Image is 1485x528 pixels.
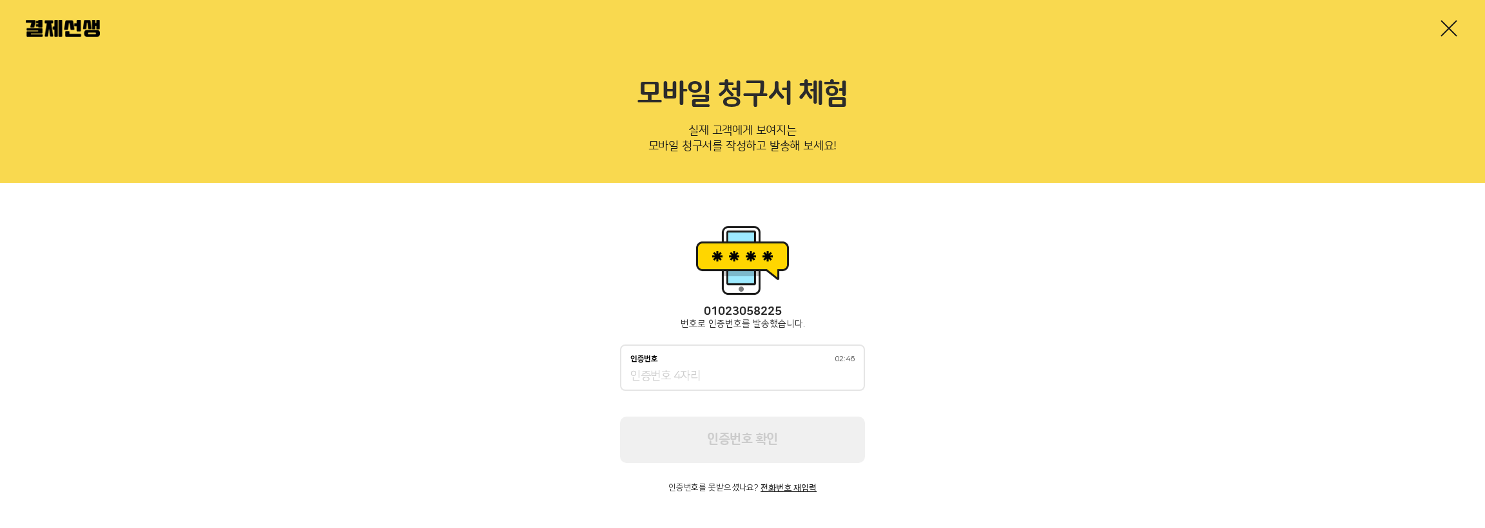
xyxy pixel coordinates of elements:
[620,305,865,319] p: 01023058225
[691,222,794,299] img: 휴대폰인증 이미지
[620,319,865,329] p: 번호로 인증번호를 발송했습니다.
[26,120,1459,162] p: 실제 고객에게 보여지는 모바일 청구서를 작성하고 발송해 보세요!
[620,484,865,493] p: 인증번호를 못받으셨나요?
[835,355,855,363] span: 02:46
[620,417,865,463] button: 인증번호 확인
[630,369,855,384] input: 인증번호02:46
[26,77,1459,112] h2: 모바일 청구서 체험
[761,484,817,493] button: 전화번호 재입력
[630,355,658,364] p: 인증번호
[26,20,100,37] img: 결제선생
